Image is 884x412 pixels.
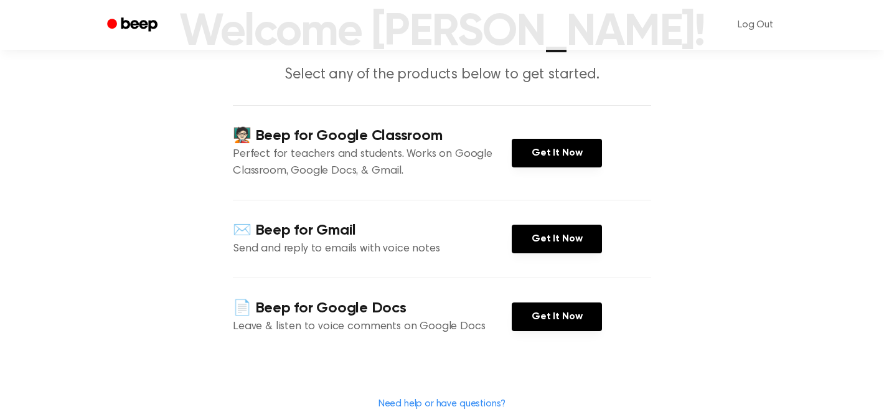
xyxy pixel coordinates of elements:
a: Log Out [725,10,786,40]
p: Leave & listen to voice comments on Google Docs [233,319,512,335]
h4: ✉️ Beep for Gmail [233,220,512,241]
a: Get It Now [512,302,602,331]
a: Need help or have questions? [379,399,506,409]
a: Get It Now [512,225,602,253]
h4: 📄 Beep for Google Docs [233,298,512,319]
p: Perfect for teachers and students. Works on Google Classroom, Google Docs, & Gmail. [233,146,512,180]
h4: 🧑🏻‍🏫 Beep for Google Classroom [233,126,512,146]
a: Get It Now [512,139,602,167]
p: Select any of the products below to get started. [203,65,681,85]
p: Send and reply to emails with voice notes [233,241,512,258]
a: Beep [98,13,169,37]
